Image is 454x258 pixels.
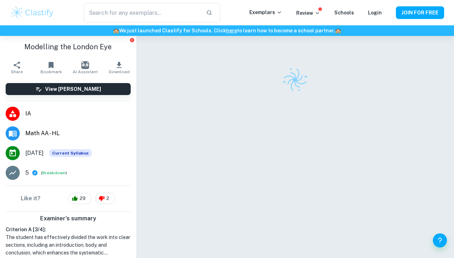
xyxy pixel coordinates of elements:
a: Login [368,10,382,15]
h6: Criterion A [ 3 / 4 ]: [6,226,131,233]
h1: The student has effectively divided the work into clear sections, including an introduction, body... [6,233,131,257]
div: 2 [95,193,115,204]
button: AI Assistant [68,58,102,77]
span: 🏫 [335,28,341,33]
button: View [PERSON_NAME] [6,83,131,95]
button: Bookmark [34,58,68,77]
h6: View [PERSON_NAME] [45,85,101,93]
span: Current Syllabus [49,149,92,157]
button: JOIN FOR FREE [396,6,444,19]
h1: Modelling the London Eye [6,42,131,52]
span: IA [25,109,131,118]
img: Clastify logo [279,63,312,96]
button: Report issue [130,37,135,43]
p: Review [296,9,320,17]
a: Schools [334,10,354,15]
img: Clastify logo [10,6,55,20]
div: 29 [68,193,92,204]
span: 2 [102,195,113,202]
span: Download [109,69,130,74]
button: Help and Feedback [433,233,447,247]
a: here [226,28,237,33]
div: This exemplar is based on the current syllabus. Feel free to refer to it for inspiration/ideas wh... [49,149,92,157]
button: Breakdown [42,170,66,176]
span: [DATE] [25,149,44,157]
p: 5 [25,169,29,177]
img: AI Assistant [81,61,89,69]
h6: Like it? [21,194,41,203]
span: Math AA - HL [25,129,131,138]
button: Download [102,58,136,77]
p: Exemplars [249,8,282,16]
h6: Examiner's summary [3,214,133,223]
span: 29 [76,195,89,202]
input: Search for any exemplars... [84,3,200,23]
h6: We just launched Clastify for Schools. Click to learn how to become a school partner. [1,27,453,34]
span: 🏫 [113,28,119,33]
span: Bookmark [41,69,62,74]
span: Share [11,69,23,74]
span: ( ) [41,170,67,176]
span: AI Assistant [73,69,98,74]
